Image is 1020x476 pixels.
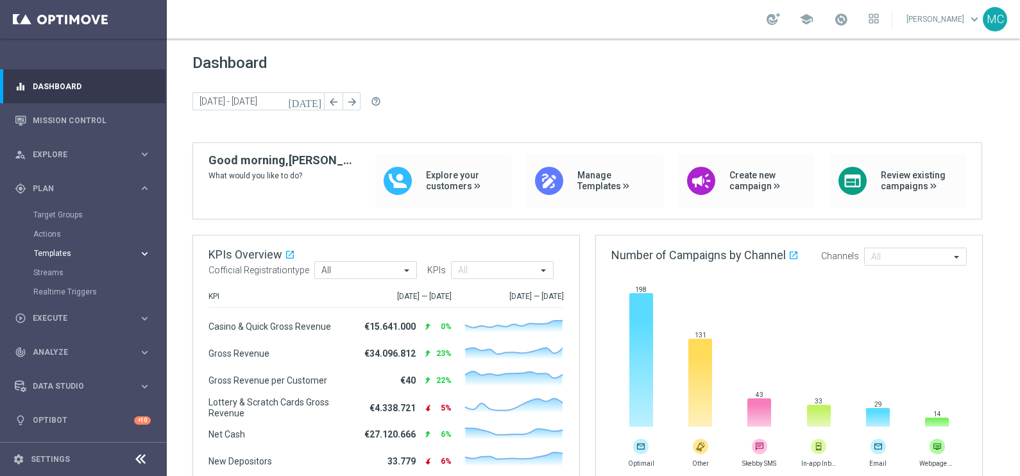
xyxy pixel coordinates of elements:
[14,115,151,126] button: Mission Control
[14,415,151,425] button: lightbulb Optibot +10
[33,382,139,390] span: Data Studio
[139,380,151,393] i: keyboard_arrow_right
[15,183,26,194] i: gps_fixed
[139,148,151,160] i: keyboard_arrow_right
[33,103,151,137] a: Mission Control
[14,81,151,92] button: equalizer Dashboard
[14,347,151,357] button: track_changes Analyze keyboard_arrow_right
[905,10,983,29] a: [PERSON_NAME]keyboard_arrow_down
[15,380,139,392] div: Data Studio
[34,250,139,257] div: Templates
[139,346,151,359] i: keyboard_arrow_right
[15,183,139,194] div: Plan
[15,404,151,438] div: Optibot
[139,182,151,194] i: keyboard_arrow_right
[15,81,26,92] i: equalizer
[33,205,166,225] div: Target Groups
[14,183,151,194] button: gps_fixed Plan keyboard_arrow_right
[33,244,166,263] div: Templates
[15,149,26,160] i: person_search
[139,312,151,325] i: keyboard_arrow_right
[15,149,139,160] div: Explore
[33,314,139,322] span: Execute
[33,348,139,356] span: Analyze
[33,151,139,158] span: Explore
[15,312,26,324] i: play_circle_outline
[15,414,26,426] i: lightbulb
[13,454,24,465] i: settings
[33,225,166,244] div: Actions
[134,416,151,425] div: +10
[31,455,70,463] a: Settings
[139,248,151,260] i: keyboard_arrow_right
[33,282,166,302] div: Realtime Triggers
[15,312,139,324] div: Execute
[15,69,151,103] div: Dashboard
[33,404,134,438] a: Optibot
[34,250,126,257] span: Templates
[33,210,133,220] a: Target Groups
[33,185,139,192] span: Plan
[983,7,1007,31] div: MC
[15,346,26,358] i: track_changes
[14,381,151,391] button: Data Studio keyboard_arrow_right
[15,346,139,358] div: Analyze
[967,12,982,26] span: keyboard_arrow_down
[799,12,813,26] span: school
[33,263,166,282] div: Streams
[33,69,151,103] a: Dashboard
[14,313,151,323] button: play_circle_outline Execute keyboard_arrow_right
[33,248,151,259] button: Templates keyboard_arrow_right
[15,103,151,137] div: Mission Control
[33,268,133,278] a: Streams
[33,287,133,297] a: Realtime Triggers
[33,229,133,239] a: Actions
[14,149,151,160] button: person_search Explore keyboard_arrow_right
